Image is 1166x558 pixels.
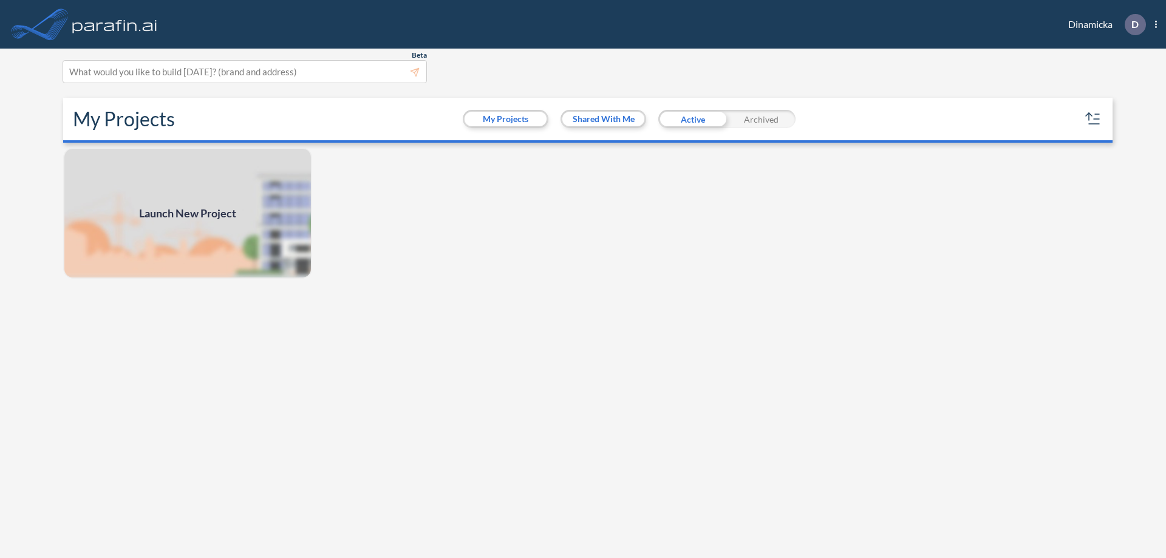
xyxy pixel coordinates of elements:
[562,112,644,126] button: Shared With Me
[412,50,427,60] span: Beta
[139,205,236,222] span: Launch New Project
[727,110,796,128] div: Archived
[63,148,312,279] img: add
[658,110,727,128] div: Active
[1131,19,1139,30] p: D
[1083,109,1103,129] button: sort
[465,112,547,126] button: My Projects
[1050,14,1157,35] div: Dinamicka
[63,148,312,279] a: Launch New Project
[70,12,160,36] img: logo
[73,107,175,131] h2: My Projects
